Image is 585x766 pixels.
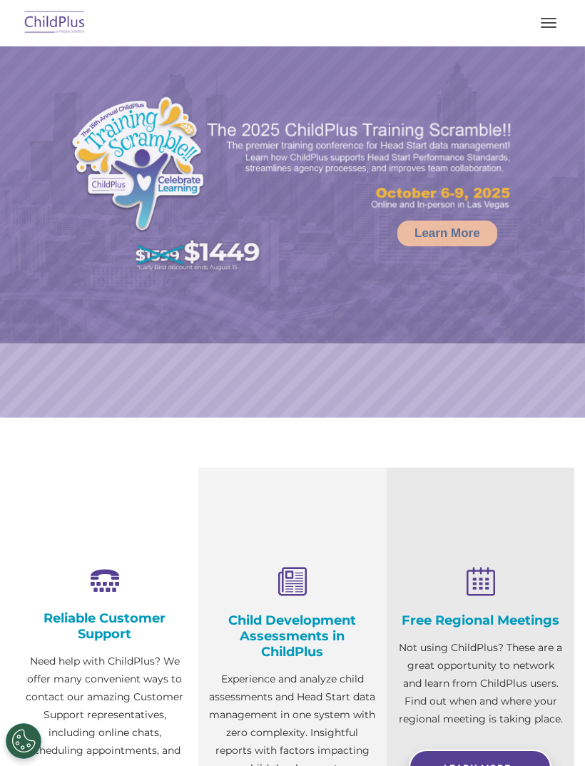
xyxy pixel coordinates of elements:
[6,723,41,759] button: Cookies Settings
[21,6,88,40] img: ChildPlus by Procare Solutions
[397,613,564,628] h4: Free Regional Meetings
[21,610,188,642] h4: Reliable Customer Support
[397,221,497,246] a: Learn More
[209,613,375,660] h4: Child Development Assessments in ChildPlus
[397,639,564,728] p: Not using ChildPlus? These are a great opportunity to network and learn from ChildPlus users. Fin...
